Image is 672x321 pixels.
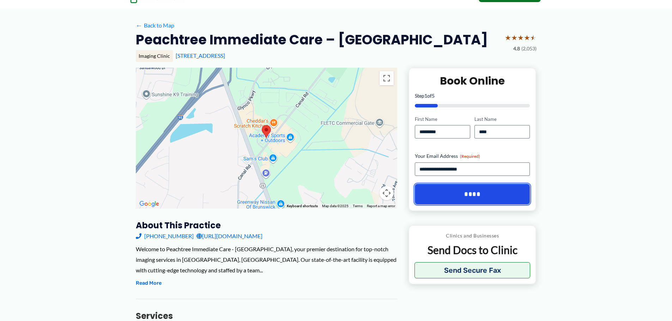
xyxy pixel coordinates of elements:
a: [URL][DOMAIN_NAME] [196,231,262,241]
div: Imaging Clinic [136,50,173,62]
p: Step of [415,93,530,98]
span: ★ [505,31,511,44]
span: 1 [424,93,427,99]
button: Keyboard shortcuts [287,204,318,209]
span: (2,053) [521,44,537,53]
button: Map camera controls [380,186,394,200]
button: Send Secure Fax [414,262,531,278]
h2: Peachtree Immediate Care – [GEOGRAPHIC_DATA] [136,31,488,48]
h2: Book Online [415,74,530,88]
img: Google [138,199,161,209]
span: Map data ©2025 [322,204,349,208]
label: Last Name [474,116,530,123]
span: ★ [530,31,537,44]
span: ← [136,22,143,29]
span: ★ [517,31,524,44]
a: [PHONE_NUMBER] [136,231,194,241]
a: ←Back to Map [136,20,174,31]
a: Terms [353,204,363,208]
button: Read More [136,279,162,288]
a: [STREET_ADDRESS] [176,52,225,59]
label: First Name [415,116,470,123]
p: Clinics and Businesses [414,231,531,240]
p: Send Docs to Clinic [414,243,531,257]
span: 4.8 [513,44,520,53]
label: Your Email Address [415,153,530,160]
button: Toggle fullscreen view [380,71,394,85]
span: 5 [432,93,435,99]
div: Welcome to Peachtree Immediate Care - [GEOGRAPHIC_DATA], your premier destination for top-notch i... [136,244,397,275]
span: ★ [511,31,517,44]
a: Open this area in Google Maps (opens a new window) [138,199,161,209]
span: ★ [524,31,530,44]
h3: About this practice [136,220,397,231]
a: Report a map error [367,204,395,208]
span: (Required) [460,154,480,159]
